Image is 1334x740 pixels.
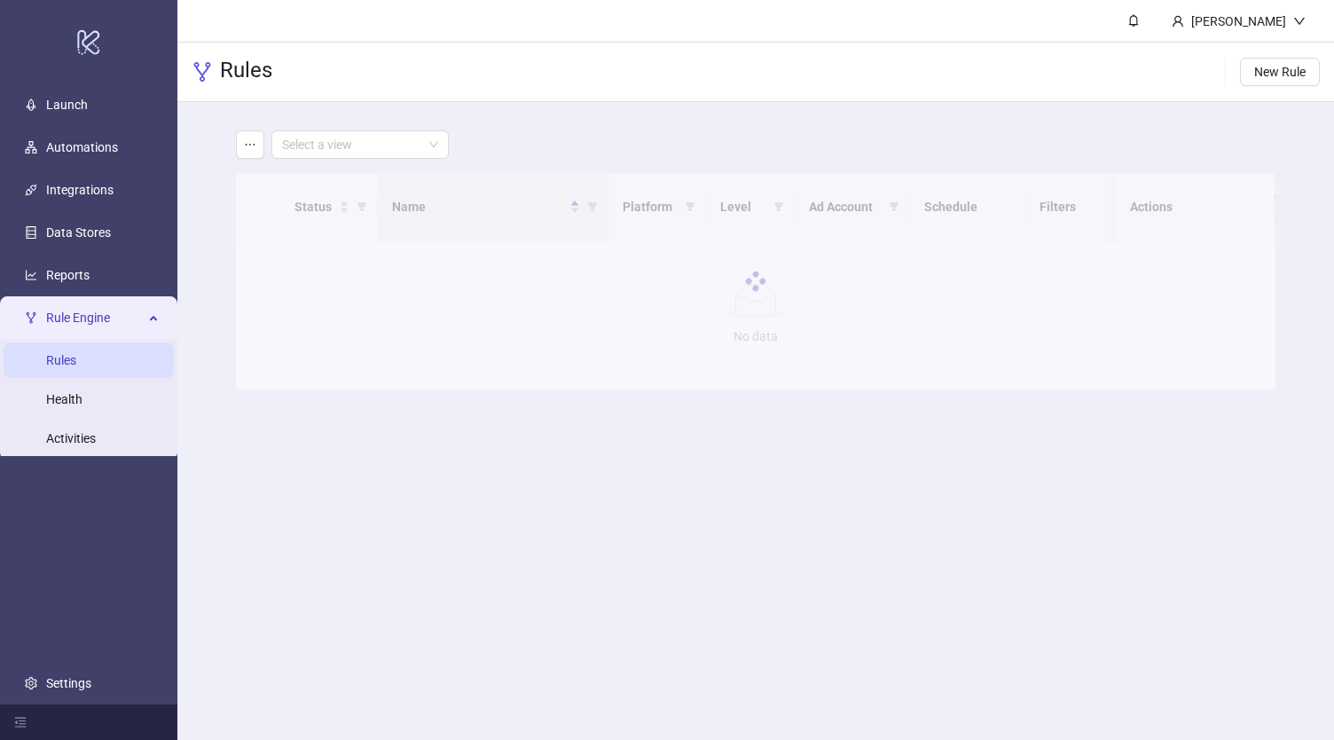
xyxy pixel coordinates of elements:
[244,138,256,151] span: ellipsis
[46,140,118,154] a: Automations
[46,268,90,282] a: Reports
[46,300,144,335] span: Rule Engine
[46,225,111,240] a: Data Stores
[1127,14,1140,27] span: bell
[46,431,96,445] a: Activities
[46,676,91,690] a: Settings
[46,353,76,367] a: Rules
[1172,15,1184,28] span: user
[46,183,114,197] a: Integrations
[1184,12,1293,31] div: [PERSON_NAME]
[192,61,213,83] span: fork
[46,98,88,112] a: Launch
[25,311,37,324] span: fork
[1254,65,1306,79] span: New Rule
[220,57,272,87] h3: Rules
[46,392,82,406] a: Health
[14,716,27,728] span: menu-fold
[1240,58,1320,86] button: New Rule
[1293,15,1306,28] span: down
